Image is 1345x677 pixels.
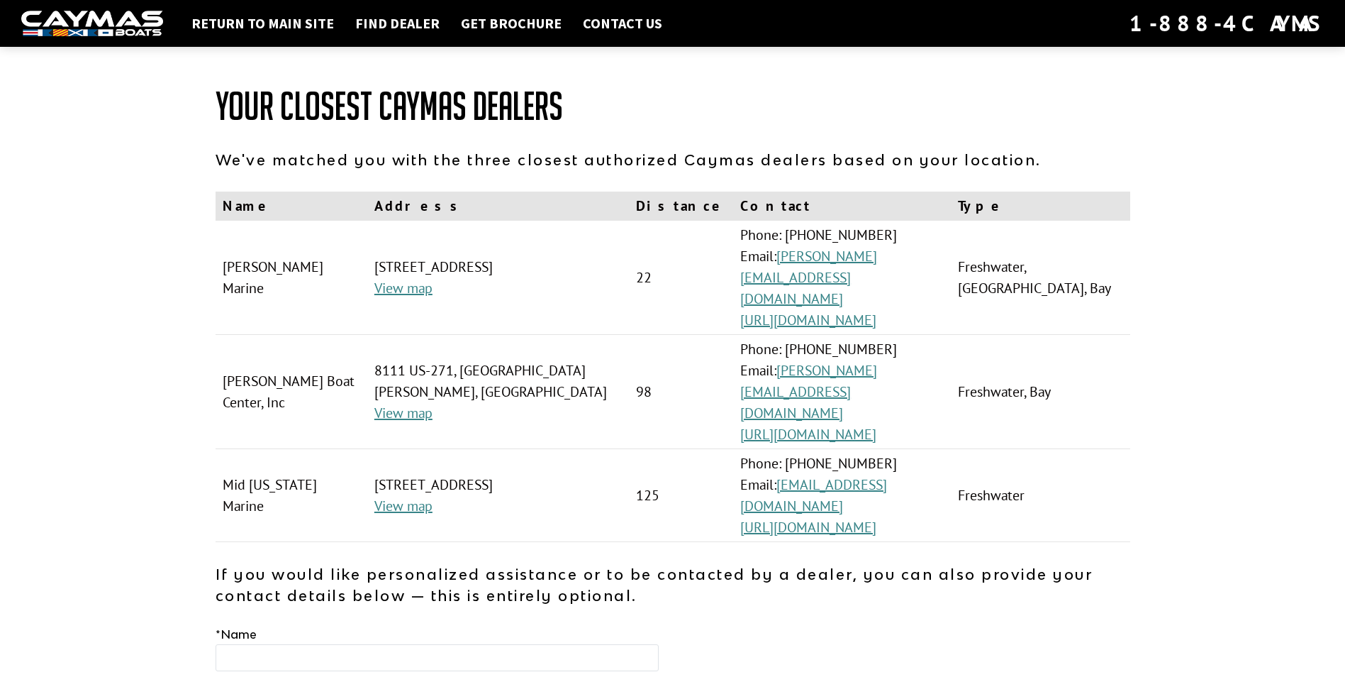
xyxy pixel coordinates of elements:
[740,247,877,308] a: [PERSON_NAME][EMAIL_ADDRESS][DOMAIN_NAME]
[740,361,877,422] a: [PERSON_NAME][EMAIL_ADDRESS][DOMAIN_NAME]
[629,192,733,221] th: Distance
[733,221,950,335] td: Phone: [PHONE_NUMBER] Email:
[216,221,367,335] td: [PERSON_NAME] Marine
[216,335,367,449] td: [PERSON_NAME] Boat Center, Inc
[184,14,341,33] a: Return to main site
[367,335,629,449] td: 8111 US-271, [GEOGRAPHIC_DATA][PERSON_NAME], [GEOGRAPHIC_DATA]
[951,221,1130,335] td: Freshwater, [GEOGRAPHIC_DATA], Bay
[733,192,950,221] th: Contact
[21,11,163,37] img: white-logo-c9c8dbefe5ff5ceceb0f0178aa75bf4bb51f6bca0971e226c86eb53dfe498488.png
[740,475,887,515] a: [EMAIL_ADDRESS][DOMAIN_NAME]
[374,497,432,515] a: View map
[740,311,876,329] a: [URL][DOMAIN_NAME]
[951,449,1130,542] td: Freshwater
[951,192,1130,221] th: Type
[733,449,950,542] td: Phone: [PHONE_NUMBER] Email:
[629,335,733,449] td: 98
[367,449,629,542] td: [STREET_ADDRESS]
[216,449,367,542] td: Mid [US_STATE] Marine
[216,85,1130,128] h1: Your Closest Caymas Dealers
[216,563,1130,606] p: If you would like personalized assistance or to be contacted by a dealer, you can also provide yo...
[629,221,733,335] td: 22
[576,14,669,33] a: Contact Us
[740,518,876,536] a: [URL][DOMAIN_NAME]
[1129,8,1324,39] div: 1-888-4CAYMAS
[740,425,876,444] a: [URL][DOMAIN_NAME]
[733,335,950,449] td: Phone: [PHONE_NUMBER] Email:
[348,14,447,33] a: Find Dealer
[216,149,1130,170] p: We've matched you with the three closest authorized Caymas dealers based on your location.
[629,449,733,542] td: 125
[216,626,257,643] label: Name
[367,221,629,335] td: [STREET_ADDRESS]
[951,335,1130,449] td: Freshwater, Bay
[454,14,569,33] a: Get Brochure
[374,404,432,422] a: View map
[367,192,629,221] th: Address
[374,279,432,297] a: View map
[216,192,367,221] th: Name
